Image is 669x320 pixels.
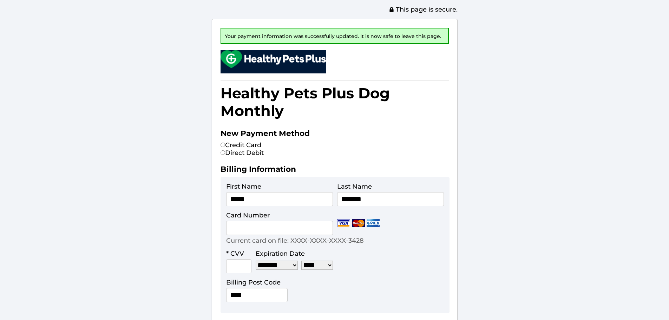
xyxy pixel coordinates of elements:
img: Amex [367,219,380,227]
label: Billing Post Code [226,279,281,286]
h1: Healthy Pets Plus Dog Monthly [221,80,449,123]
img: Mastercard [352,219,365,227]
h2: Billing Information [221,164,449,177]
img: Visa [337,219,350,227]
span: Your payment information was successfully updated. It is now safe to leave this page. [225,33,441,39]
img: small.png [221,50,326,68]
label: * CVV [226,250,244,257]
label: Direct Debit [221,149,264,157]
p: Current card on file: XXXX-XXXX-XXXX-3428 [226,237,364,244]
span: This page is secure. [389,6,458,13]
input: Direct Debit [221,150,225,155]
label: Card Number [226,211,270,219]
input: Credit Card [221,143,225,147]
label: First Name [226,183,261,190]
label: Expiration Date [256,250,305,257]
label: Last Name [337,183,372,190]
label: Credit Card [221,141,261,149]
h2: New Payment Method [221,129,449,141]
